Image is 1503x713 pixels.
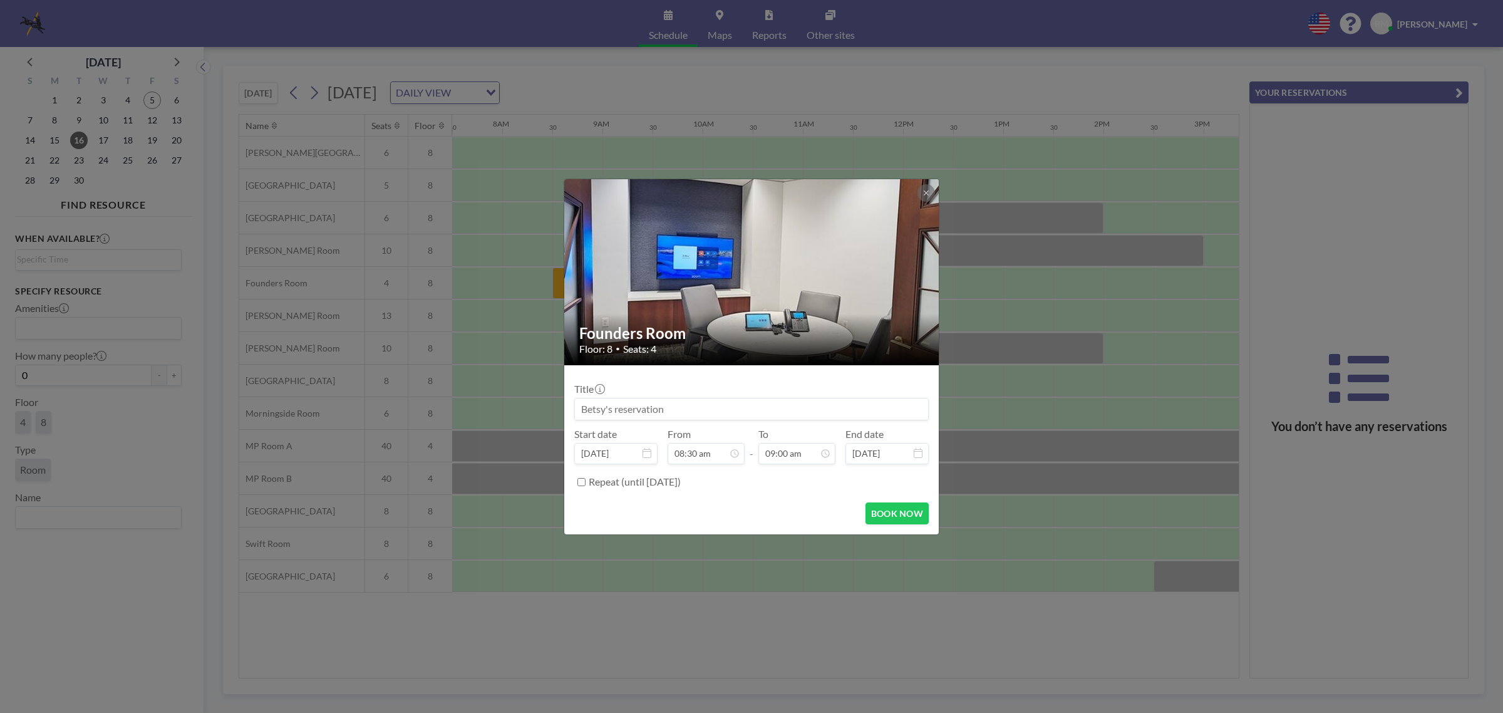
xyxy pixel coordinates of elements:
[750,432,753,460] span: -
[579,324,925,343] h2: Founders Room
[589,476,681,488] label: Repeat (until [DATE])
[616,344,620,353] span: •
[623,343,656,355] span: Seats: 4
[865,502,929,524] button: BOOK NOW
[575,398,928,420] input: Betsy's reservation
[574,383,604,395] label: Title
[845,428,884,440] label: End date
[574,428,617,440] label: Start date
[758,428,768,440] label: To
[564,130,940,413] img: 537.jpg
[668,428,691,440] label: From
[579,343,612,355] span: Floor: 8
